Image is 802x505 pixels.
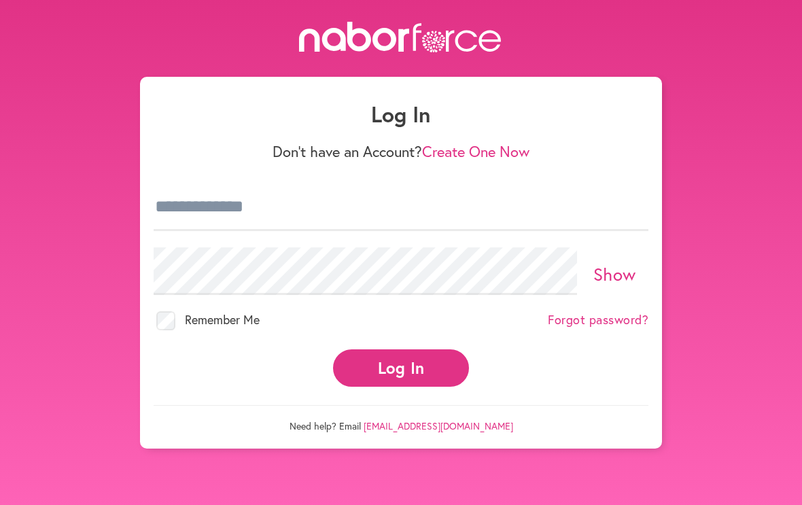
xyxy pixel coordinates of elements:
span: Remember Me [185,311,260,328]
a: Forgot password? [548,313,648,328]
p: Need help? Email [154,405,648,432]
button: Log In [333,349,469,387]
p: Don't have an Account? [154,143,648,160]
a: Create One Now [422,141,529,161]
h1: Log In [154,101,648,127]
a: [EMAIL_ADDRESS][DOMAIN_NAME] [364,419,513,432]
a: Show [593,262,636,285]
